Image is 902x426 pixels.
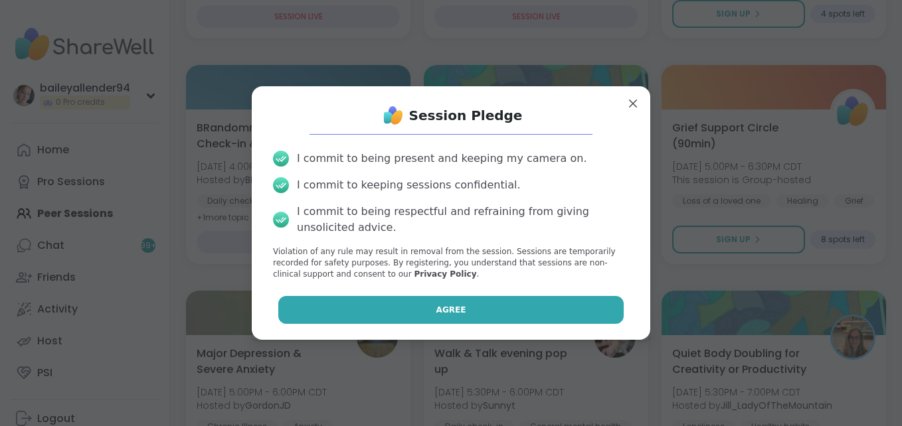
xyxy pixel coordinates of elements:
button: Agree [278,296,624,324]
span: Agree [436,304,466,316]
img: ShareWell Logo [380,102,406,129]
h1: Session Pledge [409,106,523,125]
a: Privacy Policy [414,269,476,279]
div: I commit to keeping sessions confidential. [297,177,521,193]
p: Violation of any rule may result in removal from the session. Sessions are temporarily recorded f... [273,246,629,279]
div: I commit to being present and keeping my camera on. [297,151,586,167]
div: I commit to being respectful and refraining from giving unsolicited advice. [297,204,629,236]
